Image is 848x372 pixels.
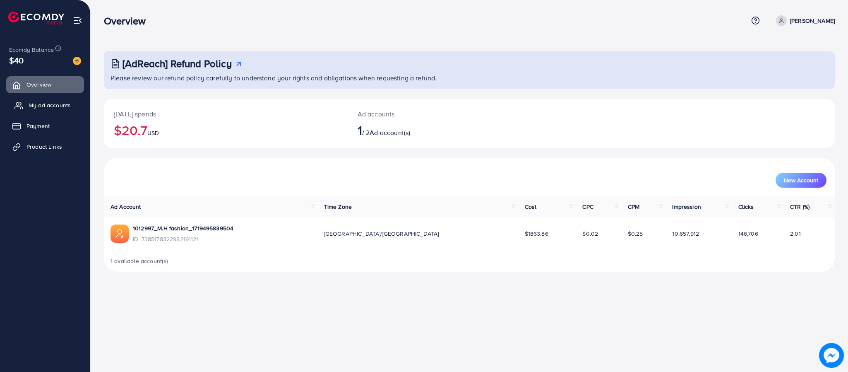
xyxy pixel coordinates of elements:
[114,122,338,138] h2: $20.7
[6,97,84,114] a: My ad accounts
[358,122,521,138] h2: / 2
[26,122,50,130] span: Payment
[73,16,82,25] img: menu
[133,235,233,243] span: ID: 7385178322982191121
[324,229,439,238] span: [GEOGRAPHIC_DATA]/[GEOGRAPHIC_DATA]
[6,138,84,155] a: Product Links
[628,203,639,211] span: CPM
[628,229,643,238] span: $0.25
[525,203,537,211] span: Cost
[738,229,758,238] span: 146,706
[133,224,233,232] a: 1012997_M.H fashion_1719495839504
[790,203,810,211] span: CTR (%)
[773,15,835,26] a: [PERSON_NAME]
[6,118,84,134] a: Payment
[114,109,338,119] p: [DATE] spends
[358,109,521,119] p: Ad accounts
[26,80,51,89] span: Overview
[358,121,362,140] span: 1
[26,143,62,151] span: Product Links
[525,229,548,238] span: $1863.86
[672,229,699,238] span: 10,657,912
[9,54,24,66] span: $40
[73,57,81,65] img: image
[582,229,598,238] span: $0.02
[9,46,54,54] span: Ecomdy Balance
[147,129,159,137] span: USD
[790,229,801,238] span: 2.01
[819,343,844,368] img: image
[8,12,64,24] img: logo
[784,177,818,183] span: New Account
[582,203,593,211] span: CPC
[29,101,71,109] span: My ad accounts
[776,173,826,188] button: New Account
[111,203,141,211] span: Ad Account
[672,203,701,211] span: Impression
[123,58,232,70] h3: [AdReach] Refund Policy
[111,257,168,265] span: 1 available account(s)
[738,203,754,211] span: Clicks
[111,225,129,243] img: ic-ads-acc.e4c84228.svg
[324,203,352,211] span: Time Zone
[790,16,835,26] p: [PERSON_NAME]
[111,73,830,83] p: Please review our refund policy carefully to understand your rights and obligations when requesti...
[6,76,84,93] a: Overview
[370,128,410,137] span: Ad account(s)
[104,15,152,27] h3: Overview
